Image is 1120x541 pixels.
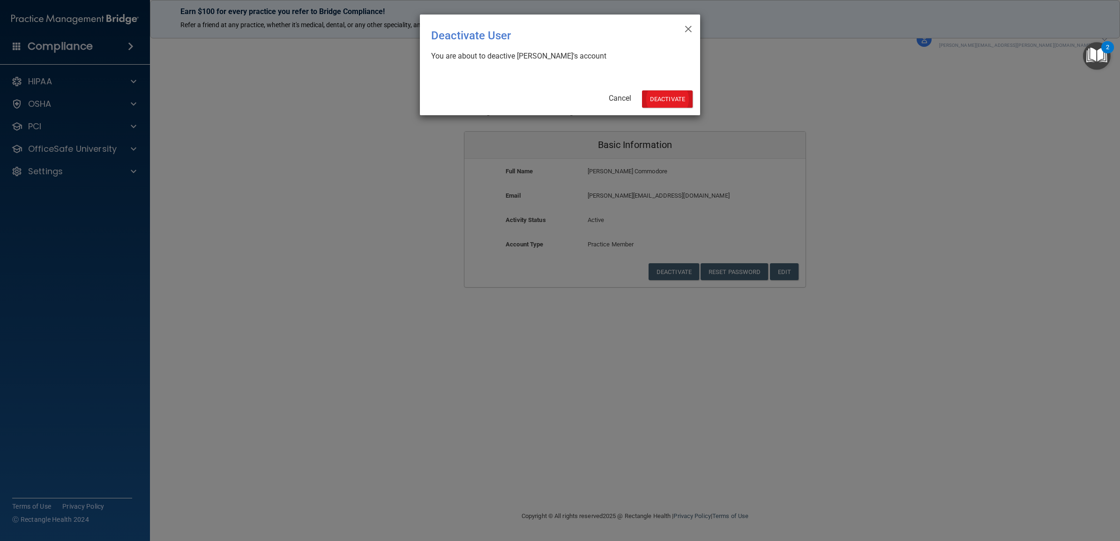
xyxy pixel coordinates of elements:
[609,94,631,103] a: Cancel
[1083,42,1111,70] button: Open Resource Center, 2 new notifications
[431,51,681,61] div: You are about to deactive [PERSON_NAME]'s account
[431,22,650,49] div: Deactivate User
[684,18,693,37] span: ×
[642,90,693,108] button: Deactivate
[1106,47,1109,59] div: 2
